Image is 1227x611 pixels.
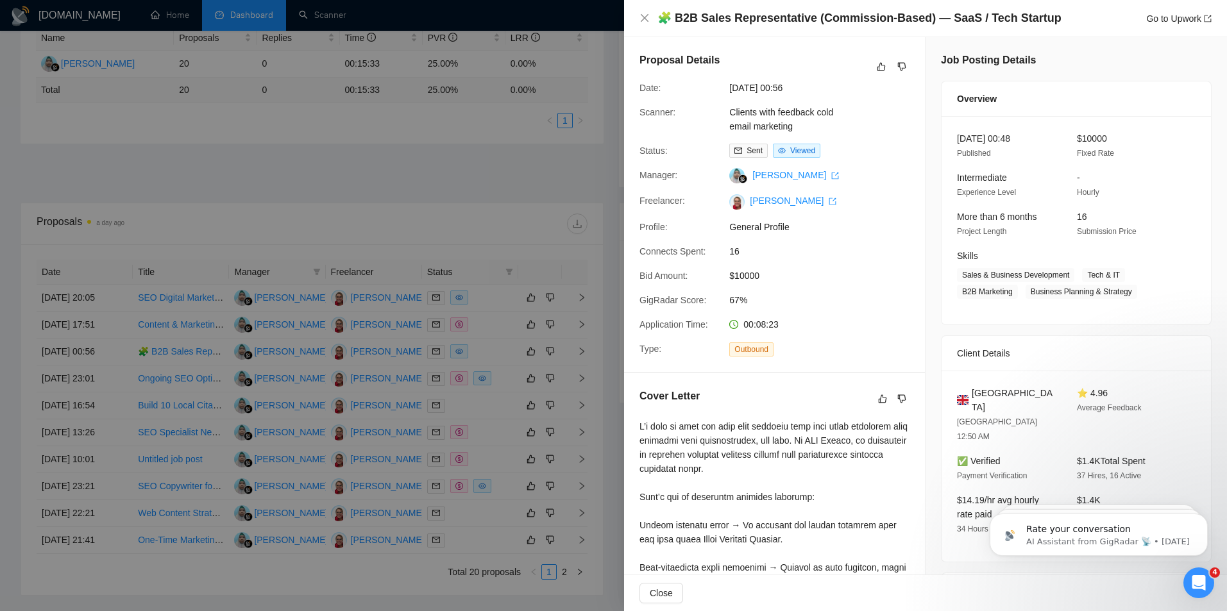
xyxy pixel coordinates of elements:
span: Payment Verification [957,471,1027,480]
span: Skills [957,251,978,261]
span: Sales & Business Development [957,268,1074,282]
h5: Proposal Details [639,53,720,68]
span: Intermediate [957,172,1007,183]
span: close [639,13,650,23]
span: Viewed [790,146,815,155]
span: $14.19/hr avg hourly rate paid [957,495,1039,519]
span: 37 Hires, 16 Active [1077,471,1141,480]
button: like [875,391,890,406]
span: $10000 [729,269,922,283]
span: - [1077,172,1080,183]
span: Tech & IT [1082,268,1125,282]
span: ⭐ 4.96 [1077,388,1108,398]
span: [GEOGRAPHIC_DATA] [972,386,1056,414]
span: More than 6 months [957,212,1037,222]
span: Average Feedback [1077,403,1142,412]
img: c1vuM2cyAeCG4d12whdu6W4dU5gfGVYU-wV6LQK-F0v8lW7Z-uThNezbqd-_GV031g [729,194,745,210]
span: like [878,394,887,404]
span: dislike [897,62,906,72]
span: Fixed Rate [1077,149,1114,158]
span: Date: [639,83,661,93]
button: Close [639,13,650,24]
span: Outbound [729,342,774,356]
span: $10000 [1077,133,1107,144]
div: Job Description [957,573,1196,608]
button: dislike [894,391,910,406]
span: export [829,197,836,205]
div: Client Details [957,336,1196,371]
span: Overview [957,92,997,106]
span: Business Planning & Strategy [1026,285,1137,299]
span: Freelancer: [639,196,685,206]
span: Hourly [1077,188,1099,197]
span: Experience Level [957,188,1016,197]
span: Published [957,149,991,158]
span: [DATE] 00:56 [729,81,922,95]
span: 16 [1077,212,1087,222]
span: Application Time: [639,319,708,330]
span: Scanner: [639,107,675,117]
span: clock-circle [729,320,738,329]
h5: Cover Letter [639,389,700,404]
span: 16 [729,244,922,258]
span: 67% [729,293,922,307]
h4: 🧩 B2B Sales Representative (Commission-Based) — SaaS / Tech Startup [657,10,1062,26]
span: 34 Hours [957,524,988,533]
img: gigradar-bm.png [738,174,747,183]
span: Submission Price [1077,227,1137,236]
span: export [831,172,839,180]
span: Sent [747,146,763,155]
span: B2B Marketing [957,285,1018,299]
span: dislike [897,394,906,404]
span: ✅ Verified [957,456,1001,466]
span: GigRadar Score: [639,295,706,305]
span: $1.4K Total Spent [1077,456,1146,466]
span: Project Length [957,227,1006,236]
span: Bid Amount: [639,271,688,281]
iframe: Intercom notifications message [970,487,1227,576]
iframe: Intercom live chat [1183,567,1214,598]
span: Close [650,586,673,600]
span: [GEOGRAPHIC_DATA] 12:50 AM [957,417,1037,441]
span: 4 [1210,567,1220,578]
img: 🇬🇧 [957,393,969,407]
span: Manager: [639,170,677,180]
span: Profile: [639,222,668,232]
span: Type: [639,344,661,354]
h5: Job Posting Details [941,53,1036,68]
span: export [1204,15,1212,22]
span: [DATE] 00:48 [957,133,1010,144]
span: Connects Spent: [639,246,706,256]
span: eye [778,147,786,155]
a: [PERSON_NAME] export [752,170,839,180]
button: Close [639,583,683,603]
a: [PERSON_NAME] export [750,196,836,206]
button: like [874,59,889,74]
a: Clients with feedback cold email marketing [729,107,833,131]
span: 00:08:23 [743,319,779,330]
span: mail [734,147,742,155]
button: dislike [894,59,910,74]
span: like [877,62,886,72]
a: Go to Upworkexport [1146,13,1212,24]
span: General Profile [729,220,922,234]
span: Status: [639,146,668,156]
